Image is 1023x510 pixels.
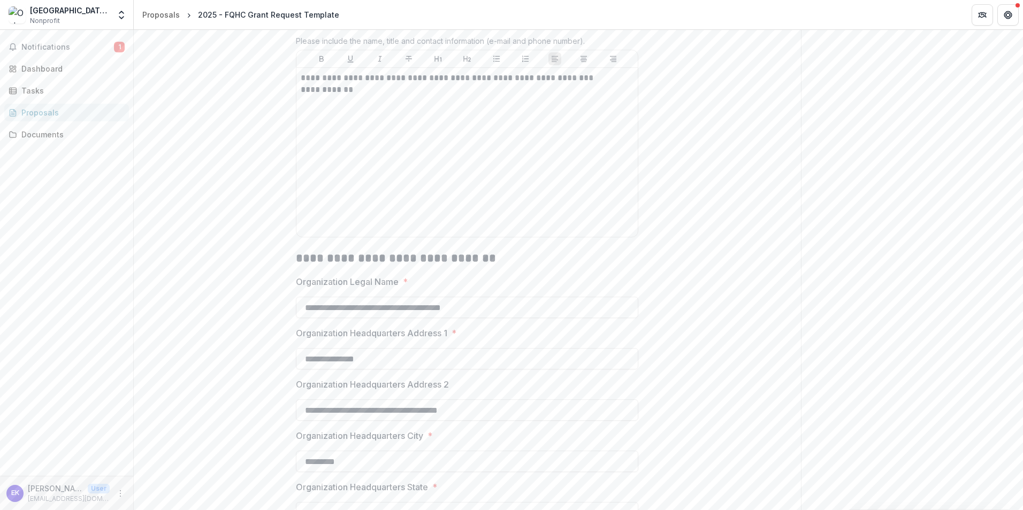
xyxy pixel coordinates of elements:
button: Notifications1 [4,38,129,56]
button: Italicize [373,52,386,65]
div: 2025 - FQHC Grant Request Template [198,9,339,20]
span: Nonprofit [30,16,60,26]
button: Bullet List [490,52,503,65]
div: [GEOGRAPHIC_DATA], Inc. [30,5,110,16]
div: Ella Knaak [11,490,19,497]
div: Proposals [142,9,180,20]
button: Align Left [548,52,561,65]
p: Organization Headquarters Address 1 [296,327,447,339]
p: [PERSON_NAME] [28,483,83,494]
button: Heading 1 [432,52,445,65]
div: Documents [21,129,120,140]
div: Please include the name, title and contact information (e-mail and phone number). [296,36,638,50]
button: Partners [972,4,993,26]
button: Get Help [997,4,1019,26]
a: Dashboard [4,60,129,78]
button: Strike [402,52,415,65]
button: Open entity switcher [114,4,129,26]
p: Organization Headquarters City [296,429,423,442]
a: Proposals [4,104,129,121]
a: Tasks [4,82,129,99]
img: Oak Orchard Community Health Center, Inc. [9,6,26,24]
p: User [88,484,110,493]
button: Bold [315,52,328,65]
button: Underline [344,52,357,65]
p: Organization Headquarters Address 2 [296,378,449,391]
p: [EMAIL_ADDRESS][DOMAIN_NAME] [28,494,110,504]
button: More [114,487,127,500]
button: Ordered List [519,52,532,65]
button: Heading 2 [461,52,474,65]
p: Organization Headquarters State [296,481,428,493]
div: Tasks [21,85,120,96]
span: 1 [114,42,125,52]
p: Organization Legal Name [296,275,399,288]
a: Documents [4,126,129,143]
div: Proposals [21,107,120,118]
button: Align Center [577,52,590,65]
span: Notifications [21,43,114,52]
a: Proposals [138,7,184,22]
button: Align Right [607,52,620,65]
nav: breadcrumb [138,7,343,22]
div: Dashboard [21,63,120,74]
